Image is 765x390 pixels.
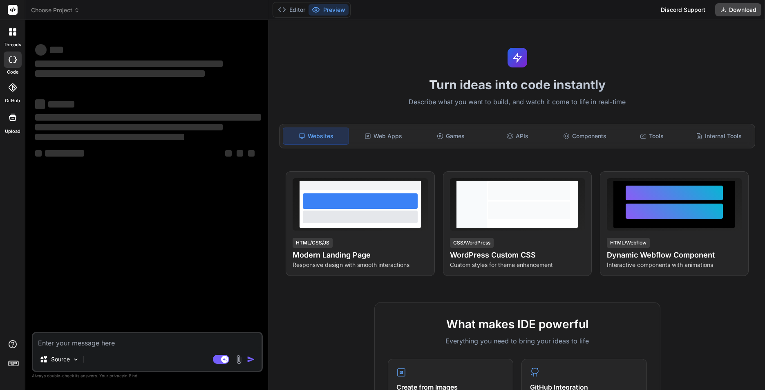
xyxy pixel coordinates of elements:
span: ‌ [35,99,45,109]
span: ‌ [48,101,74,108]
label: code [7,69,18,76]
h2: What makes IDE powerful [388,316,647,333]
span: ‌ [35,114,261,121]
div: Discord Support [656,3,710,16]
button: Editor [275,4,309,16]
span: ‌ [35,44,47,56]
img: icon [247,355,255,363]
p: Source [51,355,70,363]
span: ‌ [35,150,42,157]
div: Websites [283,128,349,145]
label: threads [4,41,21,48]
span: ‌ [35,70,205,77]
div: Web Apps [351,128,416,145]
h4: WordPress Custom CSS [450,249,585,261]
h4: Dynamic Webflow Component [607,249,742,261]
span: ‌ [248,150,255,157]
div: CSS/WordPress [450,238,494,248]
p: Responsive design with smooth interactions [293,261,427,269]
span: ‌ [35,61,223,67]
div: APIs [485,128,550,145]
div: Components [552,128,617,145]
span: ‌ [45,150,84,157]
h1: Turn ideas into code instantly [274,77,760,92]
p: Custom styles for theme enhancement [450,261,585,269]
label: GitHub [5,97,20,104]
div: Tools [619,128,684,145]
span: ‌ [35,134,184,140]
span: Choose Project [31,6,80,14]
img: attachment [234,355,244,364]
span: ‌ [50,47,63,53]
label: Upload [5,128,20,135]
span: ‌ [237,150,243,157]
div: HTML/Webflow [607,238,650,248]
p: Everything you need to bring your ideas to life [388,336,647,346]
h4: Modern Landing Page [293,249,427,261]
button: Download [715,3,761,16]
p: Describe what you want to build, and watch it come to life in real-time [274,97,760,108]
img: Pick Models [72,356,79,363]
span: privacy [110,373,124,378]
div: Internal Tools [686,128,752,145]
p: Always double-check its answers. Your in Bind [32,372,263,380]
div: Games [418,128,483,145]
span: ‌ [225,150,232,157]
div: HTML/CSS/JS [293,238,333,248]
button: Preview [309,4,349,16]
p: Interactive components with animations [607,261,742,269]
span: ‌ [35,124,223,130]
